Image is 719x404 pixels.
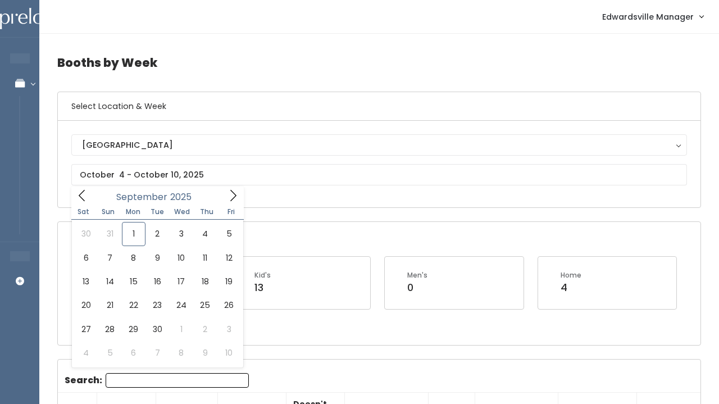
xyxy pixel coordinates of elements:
[122,341,145,365] span: October 6, 2025
[170,208,194,215] span: Wed
[98,317,121,341] span: September 28, 2025
[407,270,427,280] div: Men's
[193,270,217,293] span: September 18, 2025
[170,222,193,246] span: September 3, 2025
[217,293,240,317] span: September 26, 2025
[145,270,169,293] span: September 16, 2025
[193,293,217,317] span: September 25, 2025
[170,246,193,270] span: September 10, 2025
[145,293,169,317] span: September 23, 2025
[170,270,193,293] span: September 17, 2025
[122,293,145,317] span: September 22, 2025
[65,373,249,388] label: Search:
[254,280,271,295] div: 13
[254,270,271,280] div: Kid's
[193,246,217,270] span: September 11, 2025
[121,208,145,215] span: Mon
[58,92,700,121] h6: Select Location & Week
[193,341,217,365] span: October 9, 2025
[217,341,240,365] span: October 10, 2025
[193,317,217,341] span: October 2, 2025
[122,270,145,293] span: September 15, 2025
[74,246,98,270] span: September 6, 2025
[98,293,121,317] span: September 21, 2025
[98,270,121,293] span: September 14, 2025
[122,317,145,341] span: September 29, 2025
[193,222,217,246] span: September 4, 2025
[591,4,715,29] a: Edwardsville Manager
[122,246,145,270] span: September 8, 2025
[71,134,687,156] button: [GEOGRAPHIC_DATA]
[217,270,240,293] span: September 19, 2025
[122,222,145,246] span: September 1, 2025
[194,208,219,215] span: Thu
[74,317,98,341] span: September 27, 2025
[167,190,201,204] input: Year
[71,208,96,215] span: Sat
[98,222,121,246] span: August 31, 2025
[170,293,193,317] span: September 24, 2025
[145,246,169,270] span: September 9, 2025
[71,164,687,185] input: October 4 - October 10, 2025
[217,246,240,270] span: September 12, 2025
[74,341,98,365] span: October 4, 2025
[106,373,249,388] input: Search:
[57,47,701,78] h4: Booths by Week
[170,317,193,341] span: October 1, 2025
[145,317,169,341] span: September 30, 2025
[145,341,169,365] span: October 7, 2025
[98,341,121,365] span: October 5, 2025
[74,270,98,293] span: September 13, 2025
[407,280,427,295] div: 0
[116,193,167,202] span: September
[98,246,121,270] span: September 7, 2025
[145,222,169,246] span: September 2, 2025
[170,341,193,365] span: October 8, 2025
[96,208,121,215] span: Sun
[82,139,676,151] div: [GEOGRAPHIC_DATA]
[217,222,240,246] span: September 5, 2025
[602,11,694,23] span: Edwardsville Manager
[561,270,581,280] div: Home
[217,317,240,341] span: October 3, 2025
[74,293,98,317] span: September 20, 2025
[561,280,581,295] div: 4
[145,208,170,215] span: Tue
[219,208,244,215] span: Fri
[74,222,98,246] span: August 30, 2025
